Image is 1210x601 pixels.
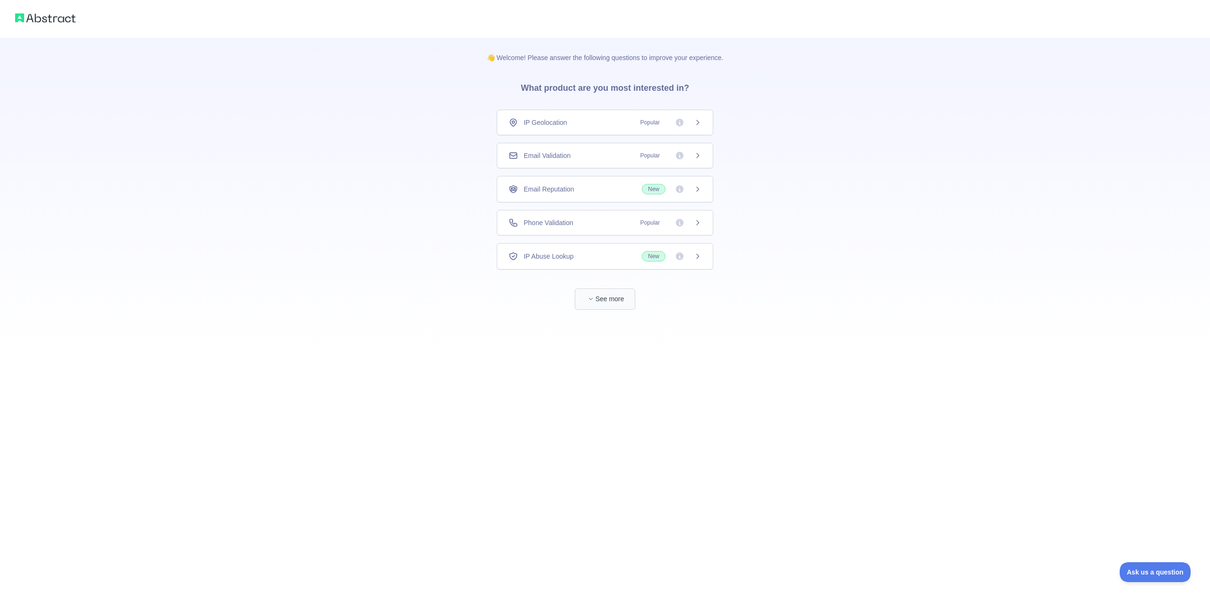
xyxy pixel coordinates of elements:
span: Phone Validation [524,218,573,227]
img: Abstract logo [15,11,76,25]
span: IP Abuse Lookup [524,252,574,261]
button: See more [575,288,635,310]
h3: What product are you most interested in? [506,62,704,110]
span: Email Validation [524,151,570,160]
span: IP Geolocation [524,118,567,127]
iframe: Toggle Customer Support [1120,562,1191,582]
span: Popular [635,151,665,160]
p: 👋 Welcome! Please answer the following questions to improve your experience. [472,38,739,62]
span: New [642,251,665,261]
span: New [642,184,665,194]
span: Popular [635,218,665,227]
span: Popular [635,118,665,127]
span: Email Reputation [524,184,574,194]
